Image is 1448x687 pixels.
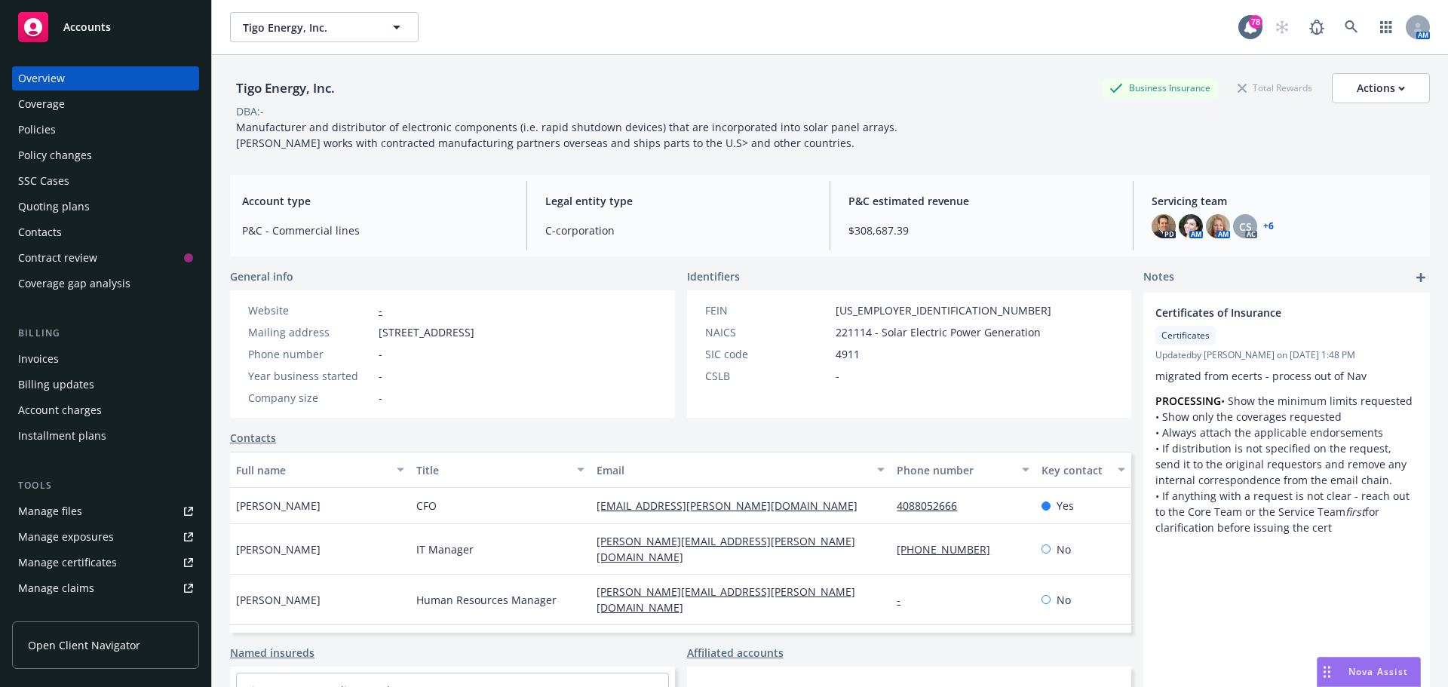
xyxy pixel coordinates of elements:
[897,542,1002,557] a: [PHONE_NUMBER]
[1155,368,1418,384] p: migrated from ecerts - process out of Nav
[12,478,199,493] div: Tools
[379,324,474,340] span: [STREET_ADDRESS]
[230,12,419,42] button: Tigo Energy, Inc.
[12,195,199,219] a: Quoting plans
[12,6,199,48] a: Accounts
[18,424,106,448] div: Installment plans
[18,118,56,142] div: Policies
[18,195,90,219] div: Quoting plans
[591,452,891,488] button: Email
[18,499,82,523] div: Manage files
[1345,505,1365,519] em: first
[18,373,94,397] div: Billing updates
[18,271,130,296] div: Coverage gap analysis
[416,462,568,478] div: Title
[236,498,321,514] span: [PERSON_NAME]
[836,324,1041,340] span: 221114 - Solar Electric Power Generation
[1230,78,1320,97] div: Total Rewards
[248,368,373,384] div: Year business started
[1155,305,1379,320] span: Certificates of Insurance
[12,576,199,600] a: Manage claims
[836,368,839,384] span: -
[18,169,69,193] div: SSC Cases
[379,390,382,406] span: -
[891,452,1035,488] button: Phone number
[12,499,199,523] a: Manage files
[1318,658,1336,686] div: Drag to move
[18,347,59,371] div: Invoices
[18,602,89,626] div: Manage BORs
[12,118,199,142] a: Policies
[18,551,117,575] div: Manage certificates
[705,346,830,362] div: SIC code
[687,268,740,284] span: Identifiers
[248,346,373,362] div: Phone number
[597,498,870,513] a: [EMAIL_ADDRESS][PERSON_NAME][DOMAIN_NAME]
[897,462,1012,478] div: Phone number
[1057,592,1071,608] span: No
[379,303,382,317] a: -
[597,584,855,615] a: [PERSON_NAME][EMAIL_ADDRESS][PERSON_NAME][DOMAIN_NAME]
[12,525,199,549] a: Manage exposures
[1412,268,1430,287] a: add
[12,326,199,341] div: Billing
[12,66,199,90] a: Overview
[1336,12,1367,42] a: Search
[705,368,830,384] div: CSLB
[12,602,199,626] a: Manage BORs
[1267,12,1297,42] a: Start snowing
[705,324,830,340] div: NAICS
[897,498,969,513] a: 4088052666
[248,302,373,318] div: Website
[18,143,92,167] div: Policy changes
[248,390,373,406] div: Company size
[410,452,591,488] button: Title
[236,103,264,119] div: DBA: -
[416,541,474,557] span: IT Manager
[28,637,140,653] span: Open Client Navigator
[63,21,111,33] span: Accounts
[12,551,199,575] a: Manage certificates
[545,222,811,238] span: C-corporation
[236,462,388,478] div: Full name
[12,220,199,244] a: Contacts
[1263,222,1274,231] a: +6
[18,92,65,116] div: Coverage
[379,346,382,362] span: -
[230,645,314,661] a: Named insureds
[242,222,508,238] span: P&C - Commercial lines
[1302,12,1332,42] a: Report a Bug
[1179,214,1203,238] img: photo
[1035,452,1131,488] button: Key contact
[1152,214,1176,238] img: photo
[12,373,199,397] a: Billing updates
[230,452,410,488] button: Full name
[379,368,382,384] span: -
[12,424,199,448] a: Installment plans
[1155,394,1221,408] strong: PROCESSING
[230,268,293,284] span: General info
[230,430,276,446] a: Contacts
[236,541,321,557] span: [PERSON_NAME]
[705,302,830,318] div: FEIN
[687,645,784,661] a: Affiliated accounts
[1206,214,1230,238] img: photo
[836,346,860,362] span: 4911
[18,246,97,270] div: Contract review
[1152,193,1418,209] span: Servicing team
[12,246,199,270] a: Contract review
[1332,73,1430,103] button: Actions
[248,324,373,340] div: Mailing address
[416,498,437,514] span: CFO
[230,78,341,98] div: Tigo Energy, Inc.
[1042,462,1109,478] div: Key contact
[1057,498,1074,514] span: Yes
[1161,329,1210,342] span: Certificates
[597,534,855,564] a: [PERSON_NAME][EMAIL_ADDRESS][PERSON_NAME][DOMAIN_NAME]
[1239,219,1252,235] span: CS
[18,220,62,244] div: Contacts
[1143,268,1174,287] span: Notes
[1317,657,1421,687] button: Nova Assist
[848,193,1115,209] span: P&C estimated revenue
[416,592,557,608] span: Human Resources Manager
